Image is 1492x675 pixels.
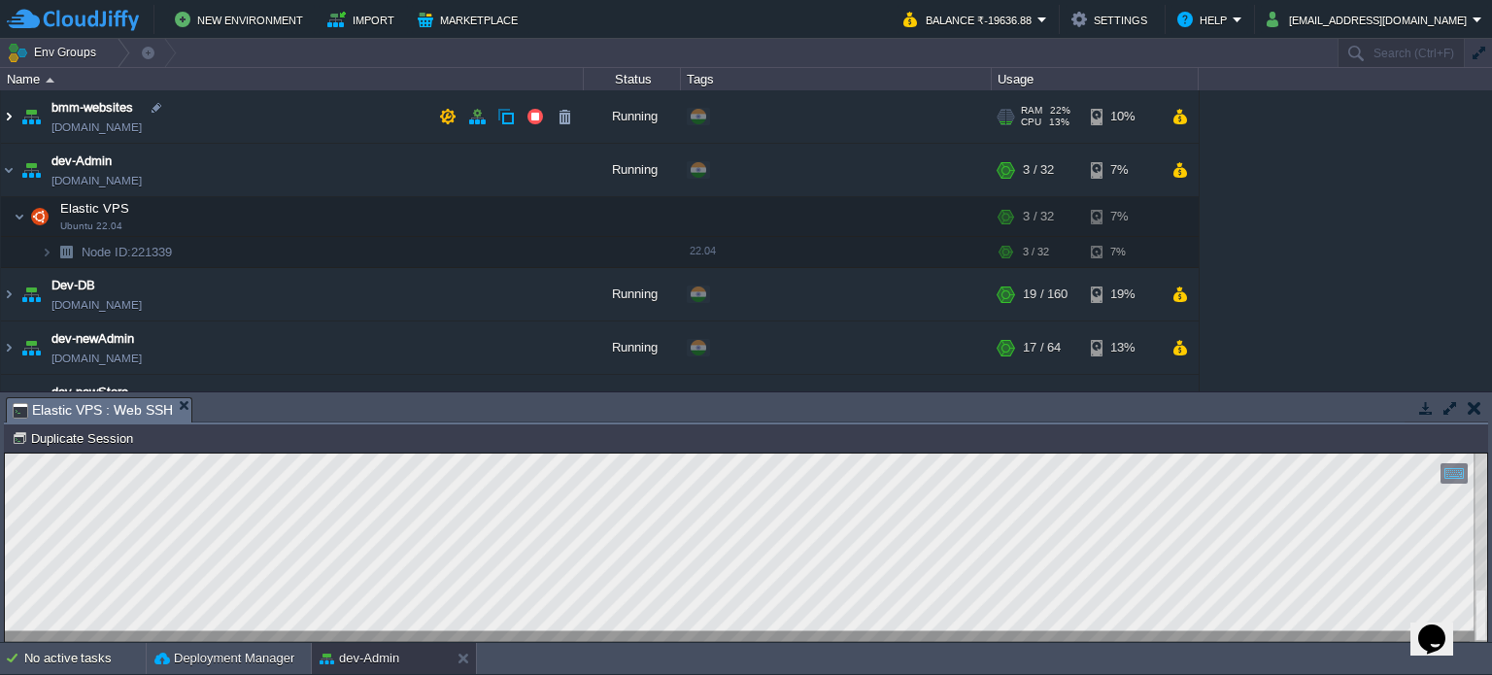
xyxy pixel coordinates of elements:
img: AMDAwAAAACH5BAEAAAAALAAAAAABAAEAAAICRAEAOw== [41,237,52,267]
button: Settings [1071,8,1153,31]
div: 3 / 32 [1023,144,1054,196]
div: Running [584,321,681,374]
span: Elastic VPS [58,200,132,217]
button: Balance ₹-19636.88 [903,8,1037,31]
button: Env Groups [7,39,103,66]
img: AMDAwAAAACH5BAEAAAAALAAAAAABAAEAAAICRAEAOw== [17,268,45,321]
button: Import [327,8,400,31]
div: Running [584,375,681,427]
img: AMDAwAAAACH5BAEAAAAALAAAAAABAAEAAAICRAEAOw== [17,90,45,143]
a: Node ID:221339 [80,244,175,260]
img: AMDAwAAAACH5BAEAAAAALAAAAAABAAEAAAICRAEAOw== [1,90,17,143]
span: 22% [1050,105,1070,117]
div: 17 / 64 [1023,321,1061,374]
a: Elastic VPSUbuntu 22.04 [58,201,132,216]
div: 7% [1091,197,1154,236]
button: Help [1177,8,1233,31]
img: AMDAwAAAACH5BAEAAAAALAAAAAABAAEAAAICRAEAOw== [52,237,80,267]
a: Dev-DB [51,276,95,295]
a: dev-newStore [51,383,128,402]
div: 10% [1091,90,1154,143]
img: AMDAwAAAACH5BAEAAAAALAAAAAABAAEAAAICRAEAOw== [1,144,17,196]
div: 13% [1091,321,1154,374]
div: 19 / 160 [1023,268,1068,321]
div: 8% [1091,375,1154,427]
span: [DOMAIN_NAME] [51,118,142,137]
span: RAM [1021,105,1042,117]
img: AMDAwAAAACH5BAEAAAAALAAAAAABAAEAAAICRAEAOw== [1,268,17,321]
span: [DOMAIN_NAME] [51,295,142,315]
div: Tags [682,68,991,90]
div: Running [584,144,681,196]
button: New Environment [175,8,309,31]
span: [DOMAIN_NAME] [51,171,142,190]
a: bmm-websites [51,98,133,118]
div: Usage [993,68,1198,90]
div: 31 / 32 [1023,375,1061,427]
div: Status [585,68,680,90]
button: Deployment Manager [154,649,294,668]
img: AMDAwAAAACH5BAEAAAAALAAAAAABAAEAAAICRAEAOw== [26,197,53,236]
span: CPU [1021,117,1041,128]
img: CloudJiffy [7,8,139,32]
button: [EMAIL_ADDRESS][DOMAIN_NAME] [1267,8,1473,31]
img: AMDAwAAAACH5BAEAAAAALAAAAAABAAEAAAICRAEAOw== [1,375,17,427]
div: 3 / 32 [1023,237,1049,267]
div: 3 / 32 [1023,197,1054,236]
span: Node ID: [82,245,131,259]
div: Running [584,268,681,321]
button: Duplicate Session [12,429,139,447]
span: Elastic VPS : Web SSH [13,398,173,422]
div: 7% [1091,237,1154,267]
span: 13% [1049,117,1069,128]
img: AMDAwAAAACH5BAEAAAAALAAAAAABAAEAAAICRAEAOw== [14,197,25,236]
span: 221339 [80,244,175,260]
a: dev-newAdmin [51,329,134,349]
img: AMDAwAAAACH5BAEAAAAALAAAAAABAAEAAAICRAEAOw== [46,78,54,83]
span: [DOMAIN_NAME] [51,349,142,368]
div: 19% [1091,268,1154,321]
div: Name [2,68,583,90]
a: dev-Admin [51,152,112,171]
span: Ubuntu 22.04 [60,220,122,232]
iframe: chat widget [1410,597,1473,656]
button: dev-Admin [320,649,399,668]
div: No active tasks [24,643,146,674]
div: 7% [1091,144,1154,196]
div: Running [584,90,681,143]
span: 22.04 [690,245,716,256]
img: AMDAwAAAACH5BAEAAAAALAAAAAABAAEAAAICRAEAOw== [17,144,45,196]
button: Marketplace [418,8,524,31]
img: AMDAwAAAACH5BAEAAAAALAAAAAABAAEAAAICRAEAOw== [1,321,17,374]
img: AMDAwAAAACH5BAEAAAAALAAAAAABAAEAAAICRAEAOw== [17,321,45,374]
img: AMDAwAAAACH5BAEAAAAALAAAAAABAAEAAAICRAEAOw== [17,375,45,427]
